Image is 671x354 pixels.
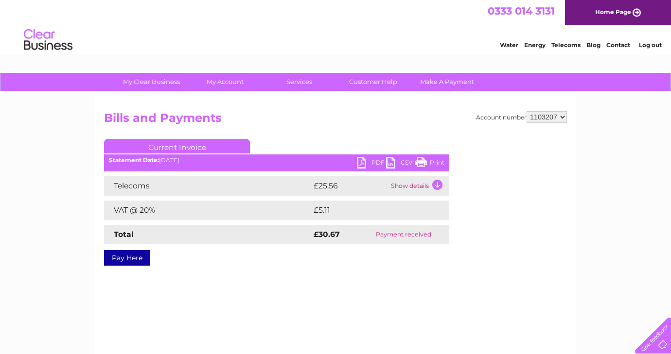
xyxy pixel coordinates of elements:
a: 0333 014 3131 [488,5,555,17]
div: Clear Business is a trading name of Verastar Limited (registered in [GEOGRAPHIC_DATA] No. 3667643... [106,5,566,47]
a: Log out [639,41,662,49]
a: Water [500,41,518,49]
a: Services [259,73,339,91]
img: logo.png [23,25,73,55]
a: Energy [524,41,546,49]
div: Account number [476,111,567,123]
b: Statement Date: [109,156,159,164]
td: Telecoms [104,176,311,196]
td: VAT @ 20% [104,201,311,220]
div: [DATE] [104,157,449,164]
a: My Account [185,73,265,91]
a: Print [415,157,444,171]
strong: £30.67 [314,230,340,239]
a: My Clear Business [111,73,192,91]
a: PDF [357,157,386,171]
a: Telecoms [551,41,581,49]
td: £5.11 [311,201,424,220]
h2: Bills and Payments [104,111,567,130]
a: Customer Help [333,73,413,91]
strong: Total [114,230,134,239]
td: Payment received [358,225,449,244]
td: Show details [388,176,449,196]
a: Blog [586,41,600,49]
a: Contact [606,41,630,49]
a: Current Invoice [104,139,250,153]
td: £25.56 [311,176,388,196]
a: CSV [386,157,415,171]
a: Make A Payment [407,73,487,91]
a: Pay Here [104,250,150,266]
